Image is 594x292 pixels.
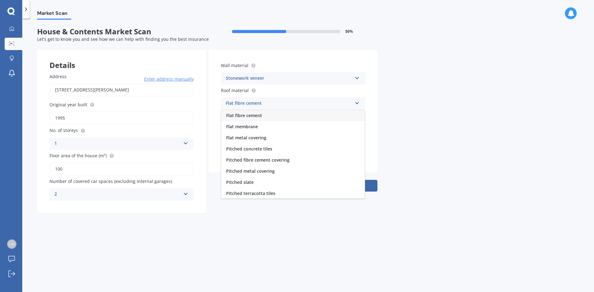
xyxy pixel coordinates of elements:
[49,112,194,125] input: Enter year
[7,239,16,249] img: 7d516237261eb7bb2444a080daf09ea6
[221,62,248,68] span: Wall material
[221,87,249,93] span: Roof material
[49,74,67,79] span: Address
[49,153,107,159] span: Floor area of the house (m²)
[144,76,194,82] span: Enter address manually
[49,102,87,108] span: Original year built
[37,27,207,36] span: House & Contents Market Scan
[226,190,275,196] span: Pitched terracotta tiles
[226,146,272,152] span: Pitched concrete tiles
[226,157,290,163] span: Pitched fibre cement covering
[226,179,254,185] span: Pitched slate
[37,36,209,42] span: Let's get to know you and see how we can help with finding you the best insurance
[54,140,181,147] div: 1
[37,50,206,68] div: Details
[37,10,71,19] span: Market Scan
[226,75,352,82] div: Stonework veneer
[226,168,275,174] span: Pitched metal covering
[226,100,352,107] div: Flat fibre cement
[226,135,266,141] span: Flat metal covering
[345,29,353,34] span: 50 %
[226,112,262,118] span: Flat fibre cement
[49,178,172,184] span: Number of covered car spaces (excluding internal garages)
[49,83,194,96] input: Enter address
[49,163,194,176] input: Enter floor area
[49,128,78,133] span: No. of storeys
[226,124,258,129] span: Flat membrane
[54,191,181,198] div: 2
